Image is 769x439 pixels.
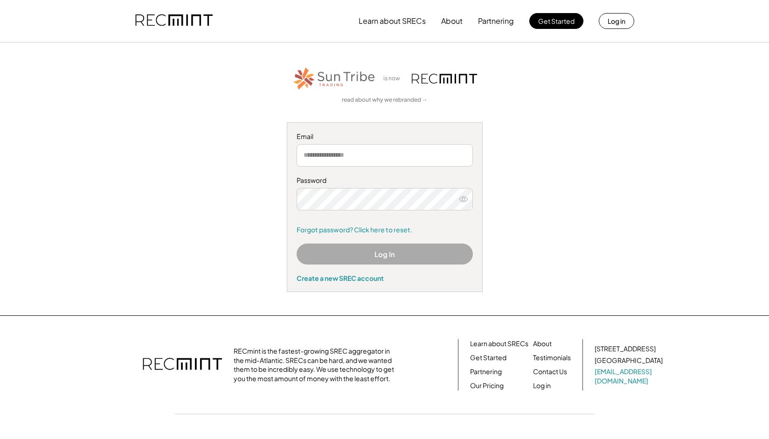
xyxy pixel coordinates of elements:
[292,66,376,91] img: STT_Horizontal_Logo%2B-%2BColor.png
[297,176,473,185] div: Password
[297,244,473,265] button: Log In
[470,339,528,348] a: Learn about SRECs
[478,12,514,30] button: Partnering
[529,13,583,29] button: Get Started
[297,274,473,282] div: Create a new SREC account
[533,353,571,362] a: Testimonials
[470,381,504,390] a: Our Pricing
[412,74,477,84] img: recmint-logotype%403x.png
[595,356,663,365] div: [GEOGRAPHIC_DATA]
[135,5,213,37] img: recmint-logotype%403x.png
[441,12,463,30] button: About
[143,348,222,381] img: recmint-logotype%403x.png
[234,347,399,383] div: RECmint is the fastest-growing SREC aggregator in the mid-Atlantic. SRECs can be hard, and we wan...
[599,13,634,29] button: Log in
[533,339,552,348] a: About
[470,353,506,362] a: Get Started
[533,367,567,376] a: Contact Us
[342,96,428,104] a: read about why we rebranded →
[297,225,473,235] a: Forgot password? Click here to reset.
[595,344,656,354] div: [STREET_ADDRESS]
[470,367,502,376] a: Partnering
[381,75,407,83] div: is now
[595,367,665,385] a: [EMAIL_ADDRESS][DOMAIN_NAME]
[359,12,426,30] button: Learn about SRECs
[533,381,551,390] a: Log in
[297,132,473,141] div: Email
